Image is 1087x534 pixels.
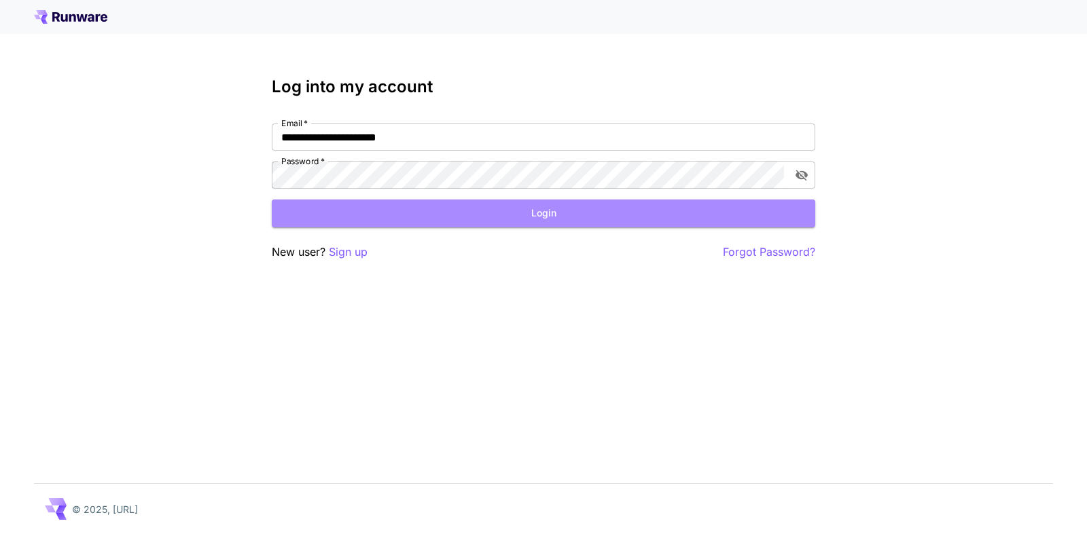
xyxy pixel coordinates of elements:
p: © 2025, [URL] [72,502,138,516]
label: Email [281,117,308,129]
button: toggle password visibility [789,163,814,187]
button: Forgot Password? [723,244,815,261]
p: New user? [272,244,368,261]
button: Login [272,199,815,227]
label: Password [281,155,325,167]
button: Sign up [329,244,368,261]
h3: Log into my account [272,77,815,96]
